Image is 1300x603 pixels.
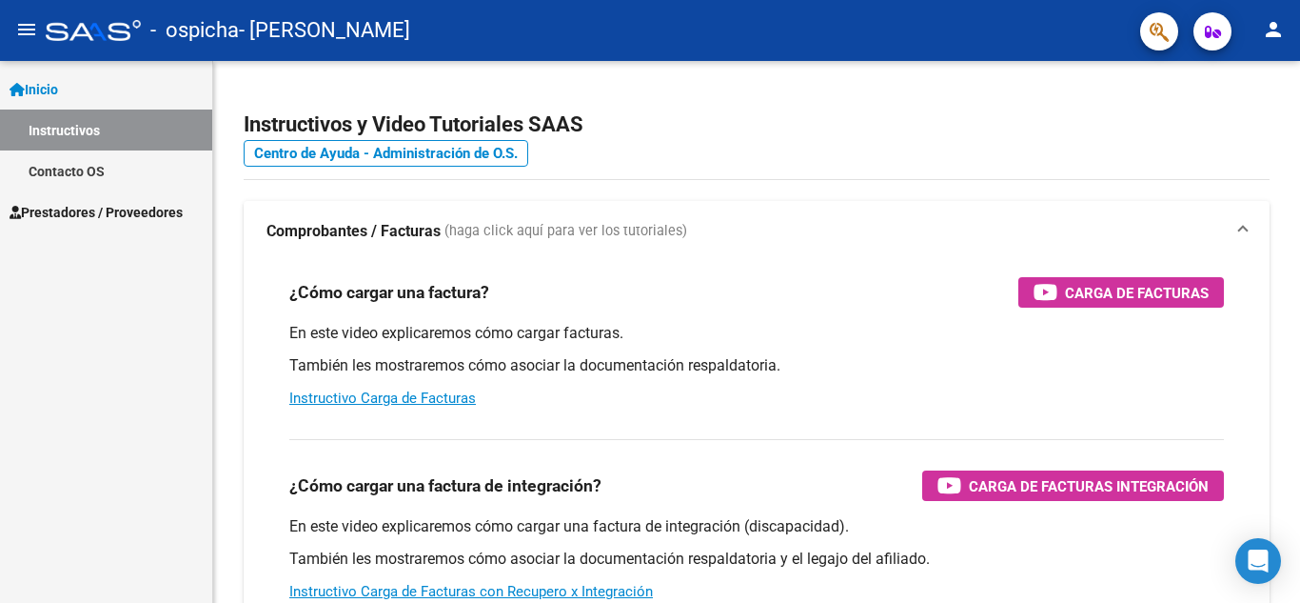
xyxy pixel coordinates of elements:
h2: Instructivos y Video Tutoriales SAAS [244,107,1270,143]
span: (haga click aquí para ver los tutoriales) [444,221,687,242]
mat-icon: menu [15,18,38,41]
a: Centro de Ayuda - Administración de O.S. [244,140,528,167]
button: Carga de Facturas [1018,277,1224,308]
span: Inicio [10,79,58,100]
a: Instructivo Carga de Facturas con Recupero x Integración [289,583,653,600]
p: También les mostraremos cómo asociar la documentación respaldatoria y el legajo del afiliado. [289,549,1224,570]
button: Carga de Facturas Integración [922,471,1224,501]
mat-icon: person [1262,18,1285,41]
span: Carga de Facturas Integración [969,474,1209,498]
p: En este video explicaremos cómo cargar una factura de integración (discapacidad). [289,516,1224,537]
a: Instructivo Carga de Facturas [289,390,476,407]
span: Carga de Facturas [1065,281,1209,305]
mat-expansion-panel-header: Comprobantes / Facturas (haga click aquí para ver los tutoriales) [244,201,1270,262]
span: - ospicha [150,10,239,51]
h3: ¿Cómo cargar una factura? [289,279,489,306]
h3: ¿Cómo cargar una factura de integración? [289,472,601,499]
strong: Comprobantes / Facturas [266,221,441,242]
p: En este video explicaremos cómo cargar facturas. [289,323,1224,344]
span: - [PERSON_NAME] [239,10,410,51]
span: Prestadores / Proveedores [10,202,183,223]
p: También les mostraremos cómo asociar la documentación respaldatoria. [289,355,1224,376]
div: Open Intercom Messenger [1235,538,1281,584]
